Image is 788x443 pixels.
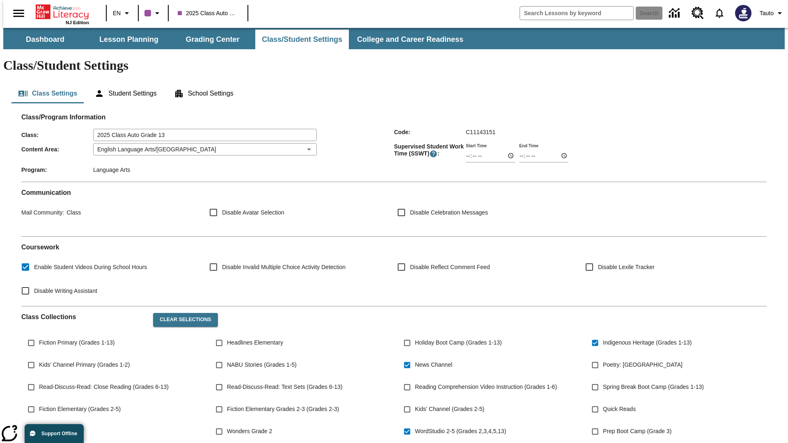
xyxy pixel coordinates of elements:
[350,30,470,49] button: College and Career Readiness
[603,338,692,347] span: Indigenous Heritage (Grades 1-13)
[39,405,121,413] span: Fiction Elementary (Grades 2-5)
[39,383,169,391] span: Read-Discuss-Read: Close Reading (Grades 6-13)
[687,2,709,24] a: Resource Center, Will open in new tab
[36,3,89,25] div: Home
[603,427,671,436] span: Prep Boot Camp (Grade 3)
[394,129,466,135] span: Code :
[21,313,147,321] h2: Class Collections
[410,263,490,272] span: Disable Reflect Comment Feed
[3,58,785,73] h1: Class/Student Settings
[227,427,272,436] span: Wonders Grade 2
[394,143,466,158] span: Supervised Student Work Time (SSWT) :
[415,338,502,347] span: Holiday Boot Camp (Grades 1-13)
[141,6,165,21] button: Class color is purple. Change class color
[34,287,97,295] span: Disable Writing Assistant
[730,2,756,24] button: Select a new avatar
[603,383,704,391] span: Spring Break Boot Camp (Grades 1-13)
[735,5,751,21] img: Avatar
[93,143,317,155] div: English Language Arts/[GEOGRAPHIC_DATA]
[39,427,85,436] span: Test course 10/17
[36,4,89,20] a: Home
[11,84,84,103] button: Class Settings
[21,113,767,121] h2: Class/Program Information
[25,424,84,443] button: Support Offline
[664,2,687,25] a: Data Center
[415,427,506,436] span: WordStudio 2-5 (Grades 2,3,4,5,13)
[11,84,777,103] div: Class/Student Settings
[64,209,81,216] span: Class
[34,263,147,272] span: Enable Student Videos During School Hours
[93,167,130,173] span: Language Arts
[520,7,633,20] input: search field
[21,189,767,230] div: Communication
[113,9,121,18] span: EN
[21,167,93,173] span: Program :
[21,189,767,196] h2: Communication
[415,383,557,391] span: Reading Comprehension Video Instruction (Grades 1-6)
[3,30,471,49] div: SubNavbar
[3,28,785,49] div: SubNavbar
[466,129,495,135] span: C11143151
[227,361,297,369] span: NABU Stories (Grades 1-5)
[227,405,339,413] span: Fiction Elementary Grades 2-3 (Grades 2-3)
[109,6,135,21] button: Language: EN, Select a language
[760,9,774,18] span: Tauto
[4,30,86,49] button: Dashboard
[88,30,170,49] button: Lesson Planning
[21,132,93,138] span: Class :
[7,1,31,25] button: Open side menu
[410,208,488,217] span: Disable Celebration Messages
[519,142,538,148] label: End Time
[415,405,484,413] span: Kids' Channel (Grades 2-5)
[227,383,342,391] span: Read-Discuss-Read: Text Sets (Grades 6-13)
[178,9,238,18] span: 2025 Class Auto Grade 13
[429,150,438,158] button: Supervised Student Work Time is the timeframe when students can take LevelSet and when lessons ar...
[66,20,89,25] span: NJ Edition
[21,121,767,175] div: Class/Program Information
[709,2,730,24] a: Notifications
[39,361,130,369] span: Kids' Channel Primary (Grades 1-2)
[227,338,283,347] span: Headlines Elementary
[603,405,636,413] span: Quick Reads
[167,84,240,103] button: School Settings
[41,431,77,436] span: Support Offline
[222,208,284,217] span: Disable Avatar Selection
[172,30,254,49] button: Grading Center
[598,263,655,272] span: Disable Lexile Tracker
[93,129,317,141] input: Class
[222,263,346,272] span: Disable Invalid Multiple Choice Activity Detection
[603,361,683,369] span: Poetry: [GEOGRAPHIC_DATA]
[39,338,115,347] span: Fiction Primary (Grades 1-13)
[21,209,64,216] span: Mail Community :
[756,6,788,21] button: Profile/Settings
[21,243,767,299] div: Coursework
[466,142,487,148] label: Start Time
[415,361,452,369] span: News Channel
[255,30,349,49] button: Class/Student Settings
[21,146,93,153] span: Content Area :
[21,243,767,251] h2: Course work
[153,313,218,327] button: Clear Selections
[88,84,163,103] button: Student Settings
